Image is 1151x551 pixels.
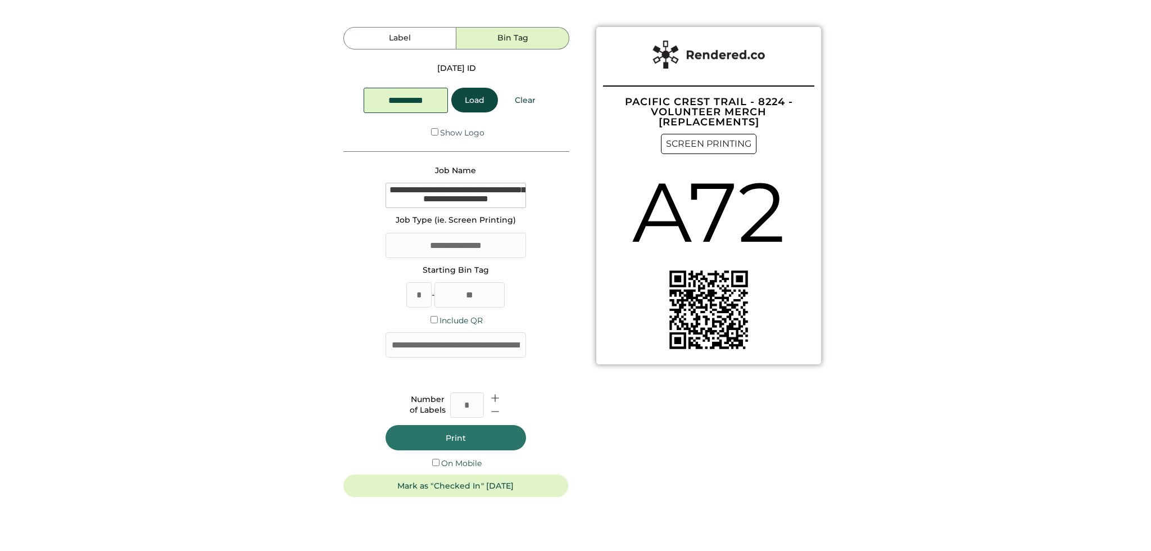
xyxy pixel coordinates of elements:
label: Show Logo [440,128,484,138]
button: Print [386,425,526,450]
div: A72 [632,154,786,270]
div: Number of Labels [410,394,446,416]
div: - [432,290,434,301]
label: Include QR [439,315,483,326]
div: PACIFIC CREST TRAIL - 8224 - VOLUNTEER MERCH [REPLACEMENTS] [603,97,814,127]
div: Starting Bin Tag [423,265,489,276]
label: On Mobile [441,458,482,468]
div: Job Type (ie. Screen Printing) [396,215,516,226]
button: Load [451,88,498,112]
div: Job Name [435,165,476,177]
img: Rendered%20Label%20Logo%402x.png [652,40,765,69]
div: SCREEN PRINTING [661,134,756,154]
button: Label [343,27,456,49]
div: [DATE] ID [437,63,476,74]
button: Mark as "Checked In" [DATE] [343,475,568,497]
button: Bin Tag [456,27,569,49]
button: Clear [501,88,550,112]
